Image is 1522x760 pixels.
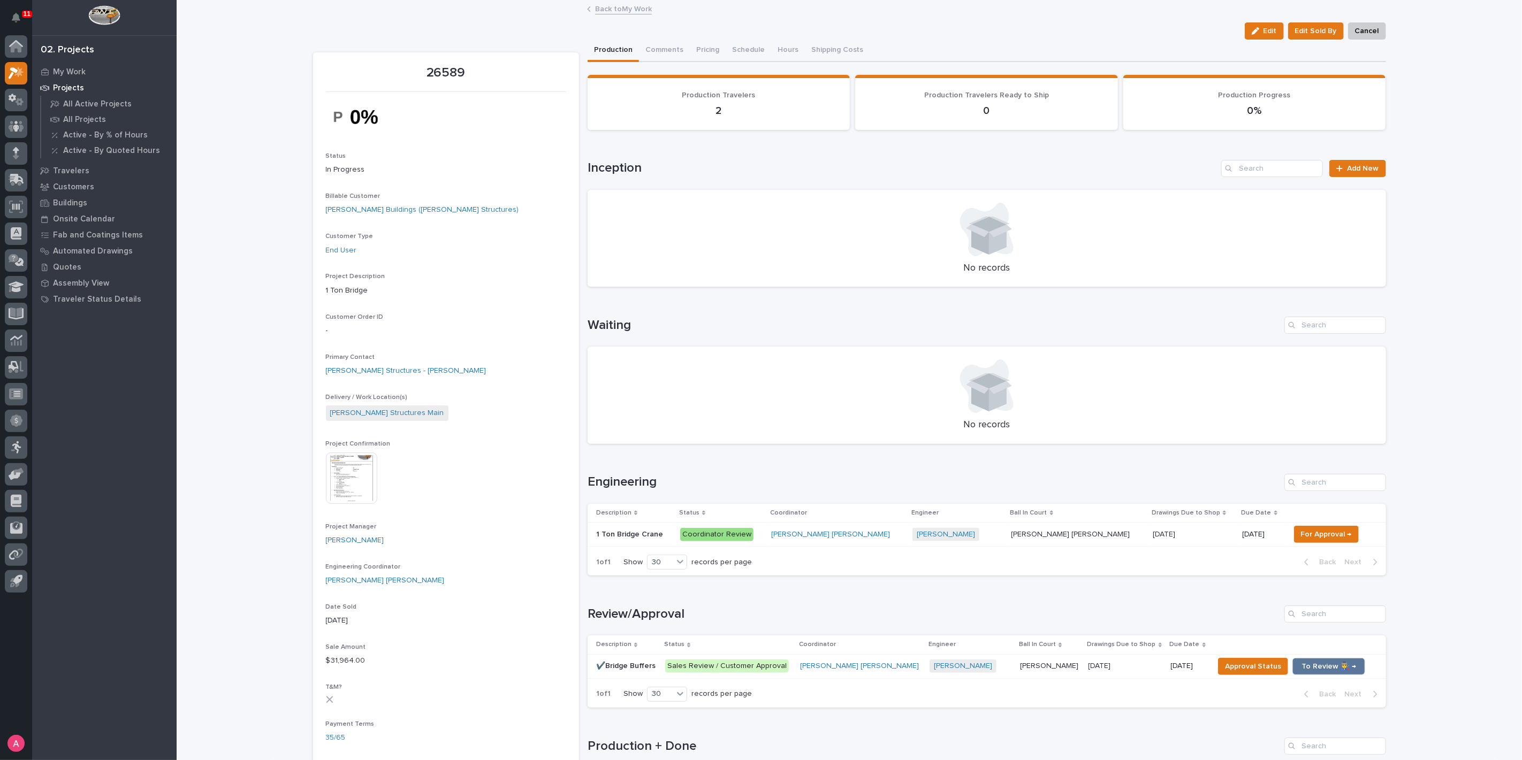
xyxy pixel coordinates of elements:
[53,279,109,288] p: Assembly View
[326,721,375,727] span: Payment Terms
[326,354,375,360] span: Primary Contact
[32,259,177,275] a: Quotes
[1284,474,1386,491] div: Search
[623,558,643,567] p: Show
[53,83,84,93] p: Projects
[588,40,639,62] button: Production
[911,507,939,519] p: Engineer
[596,528,665,539] p: 1 Ton Bridge Crane
[1355,25,1379,37] span: Cancel
[13,13,27,30] div: Notifications11
[326,604,357,610] span: Date Sold
[326,575,445,586] a: [PERSON_NAME] [PERSON_NAME]
[934,662,992,671] a: [PERSON_NAME]
[1242,507,1272,519] p: Due Date
[326,644,366,650] span: Sale Amount
[326,325,566,336] p: -
[53,214,115,224] p: Onsite Calendar
[679,507,699,519] p: Status
[1284,738,1386,755] input: Search
[1345,557,1368,567] span: Next
[88,5,120,25] img: Workspace Logo
[326,164,566,175] p: In Progress
[32,195,177,211] a: Buildings
[41,96,177,111] a: All Active Projects
[805,40,870,62] button: Shipping Costs
[623,689,643,698] p: Show
[1264,26,1277,36] span: Edit
[682,91,756,99] span: Production Travelers
[326,193,380,199] span: Billable Customer
[1284,317,1386,334] input: Search
[24,10,31,18] p: 11
[1087,639,1156,650] p: Drawings Due to Shop
[680,528,754,541] div: Coordinator Review
[326,285,566,296] p: 1 Ton Bridge
[1329,160,1386,177] a: Add New
[32,163,177,179] a: Travelers
[32,211,177,227] a: Onsite Calendar
[326,245,357,256] a: End User
[326,314,384,320] span: Customer Order ID
[326,365,486,377] a: [PERSON_NAME] Structures - [PERSON_NAME]
[596,507,631,519] p: Description
[1136,104,1373,117] p: 0%
[326,524,377,530] span: Project Manager
[330,408,444,419] a: [PERSON_NAME] Structures Main
[326,684,343,690] span: T&M?
[32,179,177,195] a: Customers
[1348,165,1379,172] span: Add New
[53,166,89,176] p: Travelers
[1301,528,1352,541] span: For Approval →
[690,40,726,62] button: Pricing
[41,44,94,56] div: 02. Projects
[32,64,177,80] a: My Work
[691,689,752,698] p: records per page
[32,291,177,307] a: Traveler Status Details
[326,615,566,626] p: [DATE]
[639,40,690,62] button: Comments
[53,295,141,304] p: Traveler Status Details
[1302,660,1356,673] span: To Review 👨‍🏭 →
[1284,605,1386,623] input: Search
[588,739,1280,754] h1: Production + Done
[800,662,919,671] a: [PERSON_NAME] [PERSON_NAME]
[326,65,566,81] p: 26589
[32,243,177,259] a: Automated Drawings
[326,394,408,401] span: Delivery / Work Location(s)
[868,104,1105,117] p: 0
[32,275,177,291] a: Assembly View
[326,233,374,240] span: Customer Type
[1221,160,1323,177] input: Search
[1296,557,1341,567] button: Back
[1313,557,1336,567] span: Back
[53,67,86,77] p: My Work
[32,227,177,243] a: Fab and Coatings Items
[1348,22,1386,40] button: Cancel
[588,318,1280,333] h1: Waiting
[596,639,631,650] p: Description
[1152,507,1220,519] p: Drawings Due to Shop
[1010,507,1047,519] p: Ball In Court
[1020,659,1080,671] p: [PERSON_NAME]
[41,112,177,127] a: All Projects
[63,146,160,156] p: Active - By Quoted Hours
[326,273,385,280] span: Project Description
[63,130,148,140] p: Active - By % of Hours
[771,40,805,62] button: Hours
[5,732,27,755] button: users-avatar
[1219,91,1291,99] span: Production Progress
[53,182,94,192] p: Customers
[600,104,838,117] p: 2
[770,507,807,519] p: Coordinator
[1341,689,1386,699] button: Next
[5,6,27,29] button: Notifications
[1295,25,1337,37] span: Edit Sold By
[1089,659,1113,671] p: [DATE]
[588,654,1386,678] tr: ✔️Bridge Buffers✔️Bridge Buffers Sales Review / Customer Approval[PERSON_NAME] [PERSON_NAME] [PER...
[1243,530,1281,539] p: [DATE]
[1170,639,1200,650] p: Due Date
